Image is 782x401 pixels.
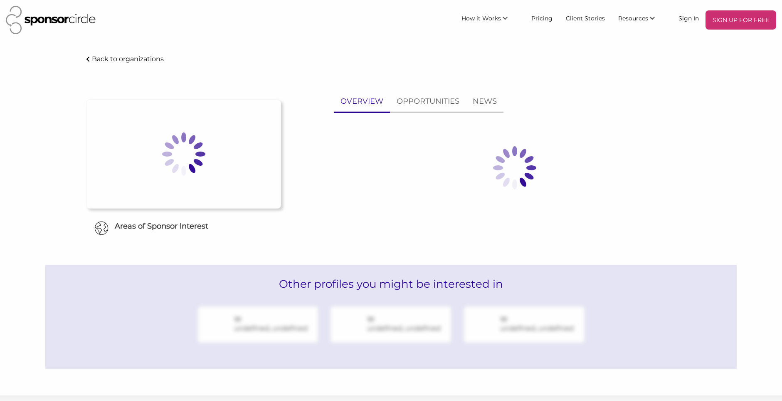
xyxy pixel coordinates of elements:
[142,112,225,196] img: Loading spinner
[559,10,612,25] a: Client Stories
[525,10,559,25] a: Pricing
[80,221,287,232] h6: Areas of Sponsor Interest
[92,55,164,63] p: Back to organizations
[709,14,773,26] p: SIGN UP FOR FREE
[612,10,672,30] li: Resources
[618,15,648,22] span: Resources
[473,95,497,107] p: NEWS
[672,10,706,25] a: Sign In
[473,126,556,209] img: Loading spinner
[455,10,525,30] li: How it Works
[45,265,736,303] h2: Other profiles you might be interested in
[461,15,501,22] span: How it Works
[397,95,459,107] p: OPPORTUNITIES
[6,6,96,34] img: Sponsor Circle Logo
[94,221,109,235] img: Globe Icon
[340,95,383,107] p: OVERVIEW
